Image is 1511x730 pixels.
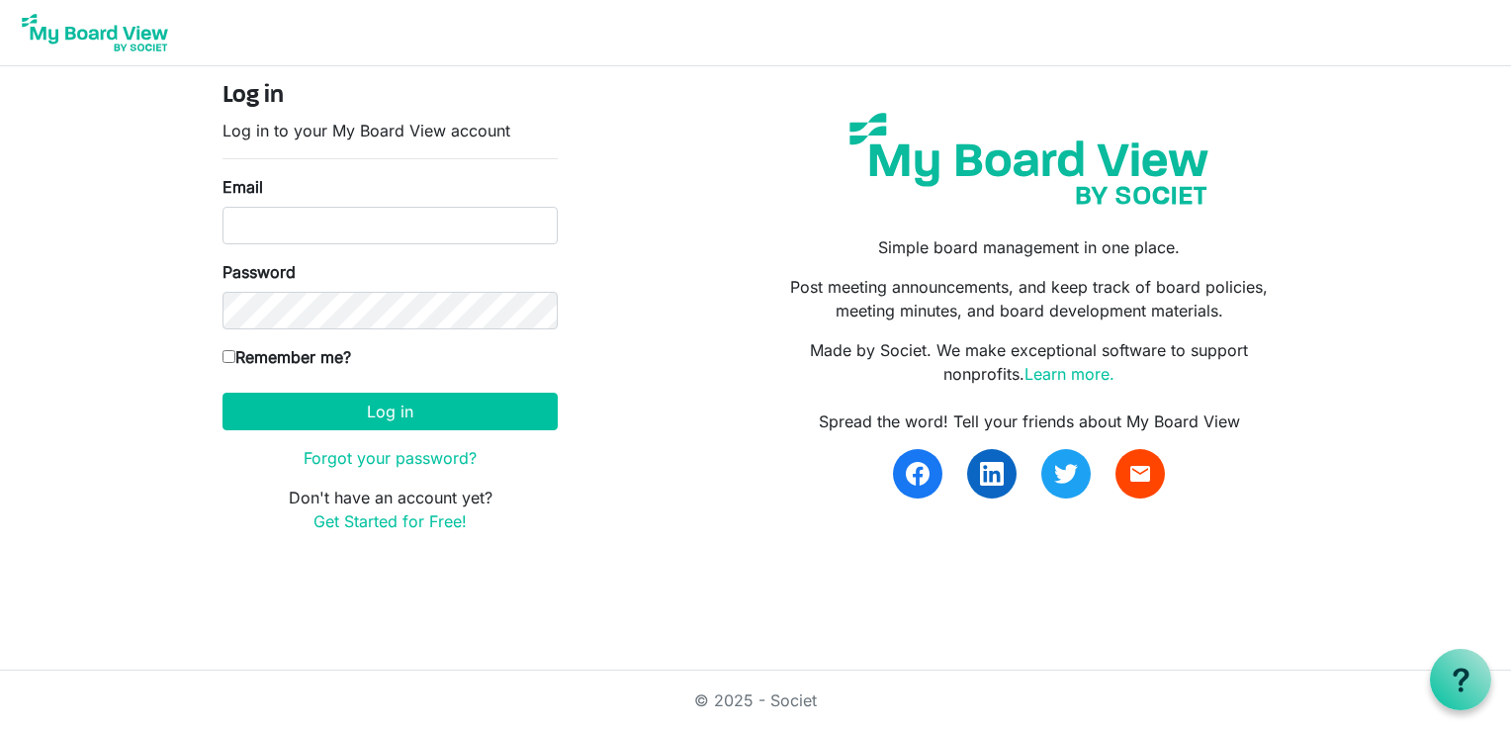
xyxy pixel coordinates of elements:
label: Password [222,260,296,284]
button: Log in [222,393,558,430]
p: Post meeting announcements, and keep track of board policies, meeting minutes, and board developm... [770,275,1289,322]
img: my-board-view-societ.svg [835,98,1223,220]
img: twitter.svg [1054,462,1078,486]
a: Forgot your password? [304,448,477,468]
input: Remember me? [222,350,235,363]
p: Made by Societ. We make exceptional software to support nonprofits. [770,338,1289,386]
p: Don't have an account yet? [222,486,558,533]
p: Simple board management in one place. [770,235,1289,259]
a: email [1115,449,1165,499]
a: Learn more. [1024,364,1114,384]
label: Email [222,175,263,199]
img: linkedin.svg [980,462,1004,486]
a: Get Started for Free! [313,511,467,531]
img: My Board View Logo [16,8,174,57]
img: facebook.svg [906,462,930,486]
a: © 2025 - Societ [694,690,817,710]
div: Spread the word! Tell your friends about My Board View [770,410,1289,433]
label: Remember me? [222,345,351,369]
span: email [1128,462,1152,486]
p: Log in to your My Board View account [222,119,558,142]
h4: Log in [222,82,558,111]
